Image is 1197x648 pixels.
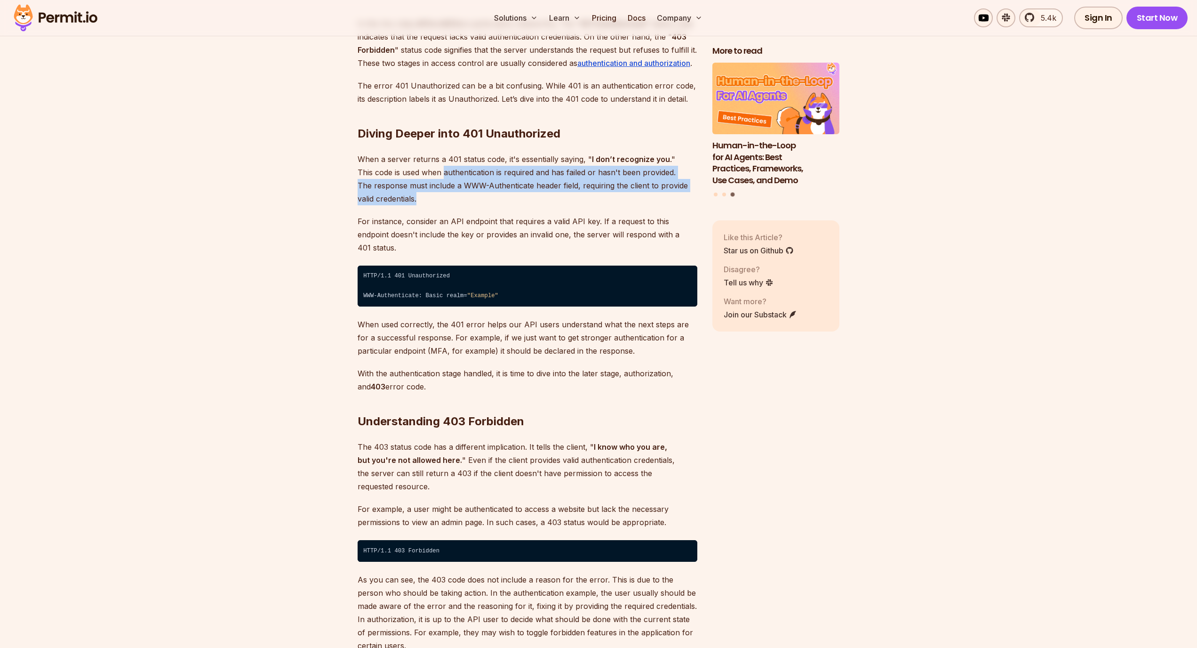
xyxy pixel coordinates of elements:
[1035,12,1056,24] span: 5.4k
[724,231,794,243] p: Like this Article?
[1074,7,1123,29] a: Sign In
[358,376,697,429] h2: Understanding 403 Forbidden
[653,8,706,27] button: Company
[358,540,697,562] code: HTTP/1.1 403 Forbidden
[545,8,584,27] button: Learn
[358,440,697,493] p: The 403 status code has a different implication. It tells the client, " " Even if the client prov...
[358,367,697,393] p: With the authentication stage handled, it is time to dive into the later stage, authorization, an...
[358,153,697,205] p: When a server returns a 401 status code, it's essentially saying, " ." This code is used when aut...
[358,79,697,105] p: The error 401 Unauthorized can be a bit confusing. While 401 is an authentication error code, its...
[724,308,797,320] a: Join our Substack
[724,263,774,275] p: Disagree?
[490,8,542,27] button: Solutions
[592,154,670,164] strong: I don’t recognize you
[358,215,697,254] p: For instance, consider an API endpoint that requires a valid API key. If a request to this endpoi...
[712,63,839,186] li: 3 of 3
[722,192,726,196] button: Go to slide 2
[358,318,697,357] p: When used correctly, the 401 error helps our API users understand what the next steps are for a s...
[712,63,839,186] a: Human-in-the-Loop for AI Agents: Best Practices, Frameworks, Use Cases, and DemoHuman-in-the-Loop...
[724,244,794,256] a: Star us on Github
[371,382,385,391] strong: 403
[577,58,690,68] a: authentication and authorization
[724,295,797,307] p: Want more?
[730,192,734,196] button: Go to slide 3
[714,192,718,196] button: Go to slide 1
[624,8,649,27] a: Docs
[467,292,498,299] span: "Example"
[358,17,697,70] p: In the 4xx class, and are particularly noteworthy. The " " status code indicates that the request...
[9,2,102,34] img: Permit logo
[1126,7,1188,29] a: Start Now
[712,45,839,57] h2: More to read
[358,89,697,141] h2: Diving Deeper into 401 Unauthorized
[358,266,697,307] code: HTTP/1.1 401 Unauthorized ⁠ WWW-Authenticate: Basic realm=
[712,139,839,186] h3: Human-in-the-Loop for AI Agents: Best Practices, Frameworks, Use Cases, and Demo
[712,63,839,134] img: Human-in-the-Loop for AI Agents: Best Practices, Frameworks, Use Cases, and Demo
[358,502,697,529] p: For example, a user might be authenticated to access a website but lack the necessary permissions...
[358,32,686,55] strong: 403 Forbidden
[1019,8,1063,27] a: 5.4k
[588,8,620,27] a: Pricing
[712,63,839,198] div: Posts
[724,276,774,288] a: Tell us why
